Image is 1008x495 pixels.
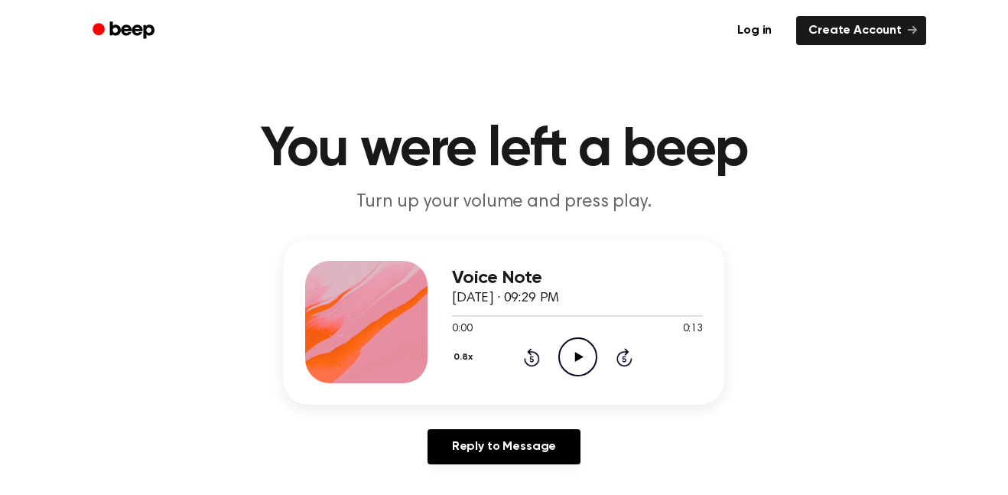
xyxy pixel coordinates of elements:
span: 0:13 [683,321,703,337]
a: Beep [82,16,168,46]
button: 0.8x [452,344,478,370]
a: Log in [722,13,787,48]
span: 0:00 [452,321,472,337]
p: Turn up your volume and press play. [210,190,798,215]
a: Create Account [796,16,926,45]
span: [DATE] · 09:29 PM [452,291,559,305]
h1: You were left a beep [112,122,896,177]
a: Reply to Message [428,429,580,464]
h3: Voice Note [452,268,703,288]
